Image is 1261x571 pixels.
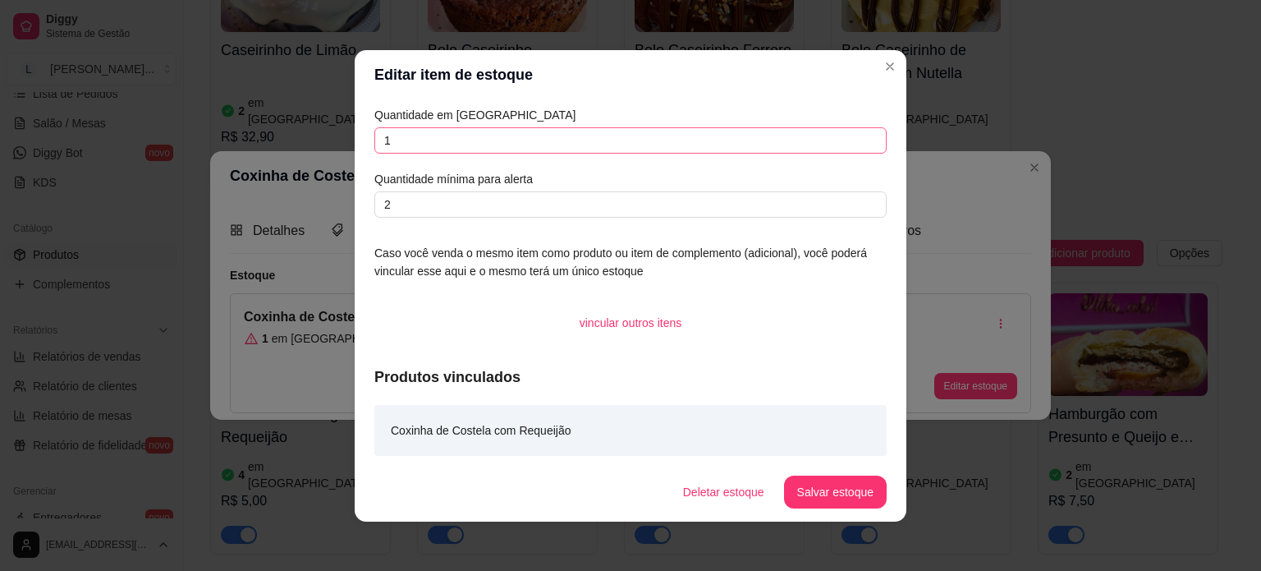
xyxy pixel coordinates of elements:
article: Quantidade em [GEOGRAPHIC_DATA] [374,106,887,124]
article: Produtos vinculados [374,366,887,389]
button: Salvar estoque [784,476,887,509]
article: Quantidade mínima para alerta [374,170,887,188]
button: vincular outros itens [566,306,695,339]
button: Deletar estoque [670,476,777,509]
button: Close [877,53,903,80]
article: Coxinha de Costela com Requeijão [391,421,571,440]
article: Caso você venda o mesmo item como produto ou item de complemento (adicional), você poderá vincula... [374,244,887,280]
header: Editar item de estoque [355,50,906,99]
